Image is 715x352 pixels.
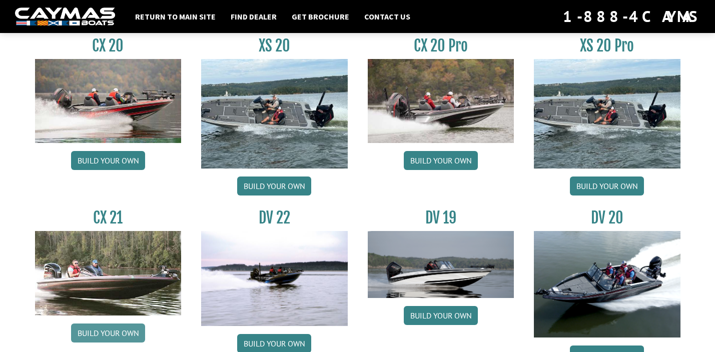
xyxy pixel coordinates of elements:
h3: CX 20 Pro [368,36,514,55]
img: DV22_original_motor_cropped_for_caymas_connect.jpg [201,231,348,326]
img: XS_20_resized.jpg [534,59,680,168]
div: 1-888-4CAYMAS [563,5,700,27]
h3: CX 20 [35,36,182,55]
h3: CX 21 [35,208,182,227]
a: Return to main site [130,10,221,23]
a: Build your own [570,176,644,195]
a: Find Dealer [226,10,282,23]
h3: XS 20 [201,36,348,55]
img: XS_20_resized.jpg [201,59,348,168]
img: white-logo-c9c8dbefe5ff5ceceb0f0178aa75bf4bb51f6bca0971e226c86eb53dfe498488.png [15,7,115,26]
img: CX-20Pro_thumbnail.jpg [368,59,514,143]
img: CX-20_thumbnail.jpg [35,59,182,143]
h3: DV 20 [534,208,680,227]
img: DV_20_from_website_for_caymas_connect.png [534,231,680,337]
h3: DV 22 [201,208,348,227]
a: Build your own [71,151,145,170]
h3: XS 20 Pro [534,36,680,55]
img: dv-19-ban_from_website_for_caymas_connect.png [368,231,514,298]
a: Build your own [404,306,478,325]
a: Get Brochure [287,10,354,23]
a: Contact Us [359,10,415,23]
a: Build your own [71,323,145,342]
img: CX21_thumb.jpg [35,231,182,315]
a: Build your own [404,151,478,170]
a: Build your own [237,176,311,195]
h3: DV 19 [368,208,514,227]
